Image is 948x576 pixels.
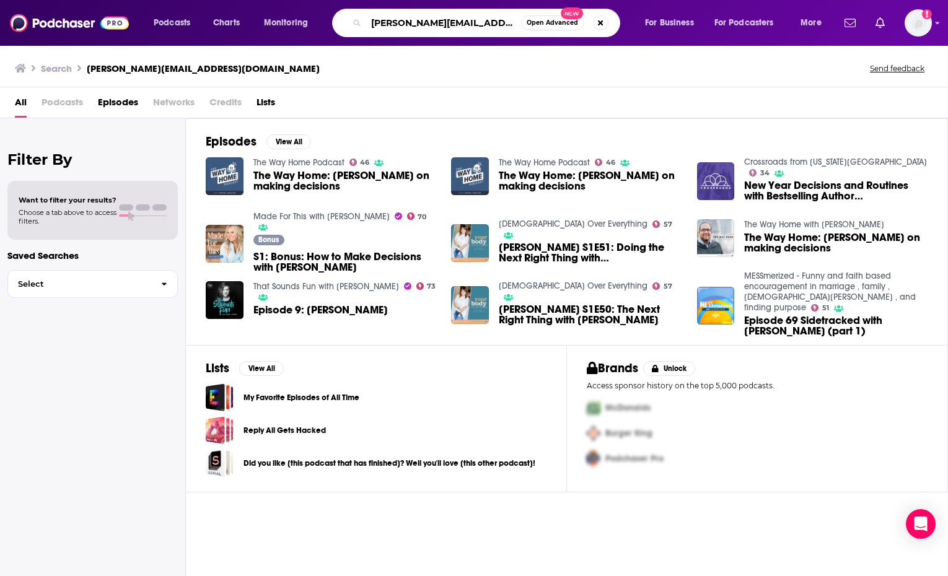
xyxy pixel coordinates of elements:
a: Reply All Gets Hacked [244,424,326,437]
span: Podchaser Pro [605,453,664,464]
span: [PERSON_NAME] S1E50: The Next Right Thing with [PERSON_NAME] [499,304,682,325]
span: Open Advanced [527,20,578,26]
span: 73 [427,284,436,289]
img: Episode 69 Sidetracked with Emily P. Freeman (part 1) [697,287,735,325]
span: Monitoring [264,14,308,32]
a: Show notifications dropdown [840,12,861,33]
a: 73 [416,282,436,290]
img: Episode 9: Emily P. Freeman [206,281,244,319]
span: 51 [822,305,829,311]
button: Select [7,270,178,298]
img: JOE S1E51: Doing the Next Right Thing with Emily P. Freeman [451,224,489,262]
a: Episodes [98,92,138,118]
a: The Way Home: Emily Freeman on making decisions [253,170,437,191]
span: The Way Home: [PERSON_NAME] on making decisions [744,232,928,253]
button: Show profile menu [905,9,932,37]
h2: Filter By [7,151,178,168]
a: Jesus Over Everything [499,281,647,291]
button: open menu [636,13,709,33]
span: Choose a tab above to access filters. [19,208,116,225]
span: Logged in as shcarlos [905,9,932,37]
div: Search podcasts, credits, & more... [344,9,632,37]
input: Search podcasts, credits, & more... [366,13,521,33]
a: Show notifications dropdown [871,12,890,33]
span: Select [8,280,151,288]
span: 57 [664,284,672,289]
span: For Business [645,14,694,32]
span: 46 [360,160,369,165]
span: [PERSON_NAME] S1E51: Doing the Next Right Thing with [PERSON_NAME] [499,242,682,263]
a: 46 [349,159,370,166]
a: Did you like [this podcast that has finished]? Well you'll love [this other podcast]! [244,456,535,470]
a: The Way Home Podcast [253,157,345,168]
span: 57 [664,222,672,227]
span: Credits [209,92,242,118]
img: The Way Home: Emily Freeman on making decisions [451,157,489,195]
span: Reply All Gets Hacked [206,416,234,444]
button: View All [266,134,311,149]
a: The Way Home: Emily Freeman on making decisions [697,219,735,257]
a: 34 [749,169,770,177]
button: Unlock [643,361,696,376]
span: Bonus [258,236,279,243]
span: 46 [606,160,615,165]
h2: Lists [206,360,229,376]
a: My Favorite Episodes of All Time [244,391,359,404]
span: Networks [153,92,195,118]
button: open menu [792,13,837,33]
span: The Way Home: [PERSON_NAME] on making decisions [253,170,437,191]
button: open menu [145,13,206,33]
a: Did you like [this podcast that has finished]? Well you'll love [this other podcast]! [206,449,234,477]
a: 46 [595,159,615,166]
img: JOE S1E50: The Next Right Thing with Emily P. Freeman [451,286,489,324]
a: All [15,92,27,118]
a: Lists [257,92,275,118]
button: Open AdvancedNew [521,15,584,30]
img: The Way Home: Emily Freeman on making decisions [206,157,244,195]
a: Episode 9: Emily P. Freeman [253,305,388,315]
h3: Search [41,63,72,74]
p: Access sponsor history on the top 5,000 podcasts. [587,381,928,390]
span: For Podcasters [714,14,774,32]
span: Episode 69 Sidetracked with [PERSON_NAME] (part 1) [744,315,928,336]
a: That Sounds Fun with Annie F. Downs [253,281,399,292]
svg: Add a profile image [922,9,932,19]
a: S1: Bonus: How to Make Decisions with Emily P. Freeman [253,251,437,273]
a: MESSmerized - Funny and faith based encouragement in marriage , family , Christian parenting , an... [744,271,916,313]
p: Saved Searches [7,250,178,261]
a: My Favorite Episodes of All Time [206,383,234,411]
img: Podchaser - Follow, Share and Rate Podcasts [10,11,129,35]
span: Charts [213,14,240,32]
span: 70 [418,214,426,220]
span: 34 [760,170,770,176]
a: Episode 69 Sidetracked with Emily P. Freeman (part 1) [744,315,928,336]
a: Crossroads from Washington National Cathedral [744,157,927,167]
div: Open Intercom Messenger [906,509,936,539]
span: Podcasts [42,92,83,118]
img: New Year Decisions and Routines with Bestselling Author Emily P. Freeman | #21 [697,162,735,200]
h2: Brands [587,360,638,376]
a: Charts [205,13,247,33]
span: The Way Home: [PERSON_NAME] on making decisions [499,170,682,191]
a: 57 [652,282,672,290]
img: Second Pro Logo [582,421,605,446]
a: The Way Home Podcast [499,157,590,168]
img: First Pro Logo [582,395,605,421]
button: View All [239,361,284,376]
a: JOE S1E51: Doing the Next Right Thing with Emily P. Freeman [499,242,682,263]
span: Want to filter your results? [19,196,116,204]
h3: [PERSON_NAME][EMAIL_ADDRESS][DOMAIN_NAME] [87,63,320,74]
img: S1: Bonus: How to Make Decisions with Emily P. Freeman [206,225,244,263]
